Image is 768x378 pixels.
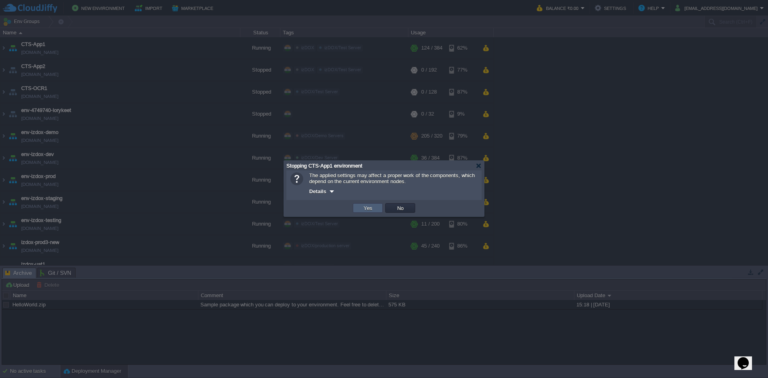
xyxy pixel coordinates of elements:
[395,204,406,212] button: No
[361,204,375,212] button: Yes
[309,188,326,194] span: Details
[309,172,475,184] span: The applied settings may affect a proper work of the components, which depend on the current envi...
[286,163,362,169] span: Stopping CTS-App1 environment
[734,346,760,370] iframe: chat widget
